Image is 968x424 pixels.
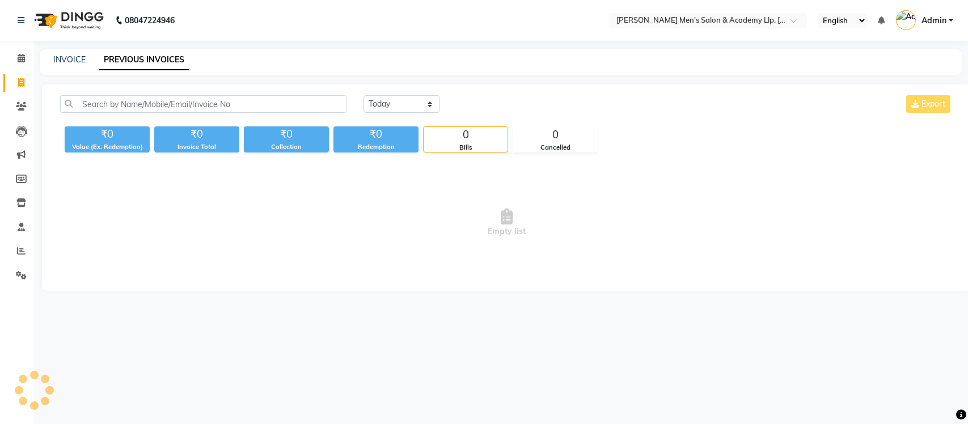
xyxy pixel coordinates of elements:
[333,142,419,152] div: Redemption
[244,126,329,142] div: ₹0
[60,95,346,113] input: Search by Name/Mobile/Email/Invoice No
[53,54,86,65] a: INVOICE
[154,142,239,152] div: Invoice Total
[424,127,508,143] div: 0
[333,126,419,142] div: ₹0
[60,166,953,279] span: Empty list
[154,126,239,142] div: ₹0
[65,142,150,152] div: Value (Ex. Redemption)
[513,127,597,143] div: 0
[65,126,150,142] div: ₹0
[513,143,597,152] div: Cancelled
[424,143,508,152] div: Bills
[244,142,329,152] div: Collection
[896,10,916,30] img: Admin
[99,50,189,70] a: PREVIOUS INVOICES
[29,5,107,36] img: logo
[125,5,175,36] b: 08047224946
[921,15,946,27] span: Admin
